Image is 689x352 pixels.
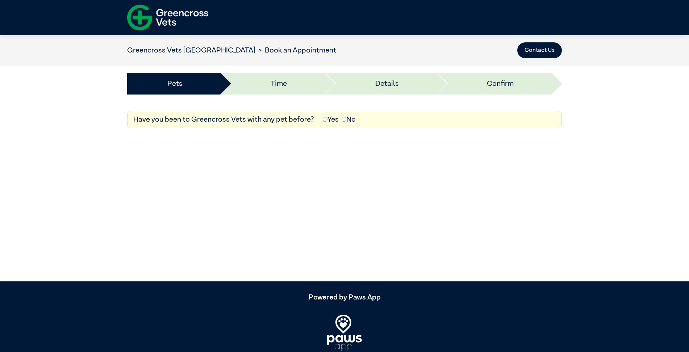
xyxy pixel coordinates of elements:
[133,114,314,125] label: Have you been to Greencross Vets with any pet before?
[517,42,562,58] button: Contact Us
[127,45,336,56] nav: breadcrumb
[327,315,362,351] img: PawsApp
[127,47,255,54] a: Greencross Vets [GEOGRAPHIC_DATA]
[342,114,356,125] label: No
[167,78,183,89] a: Pets
[323,114,339,125] label: Yes
[127,2,208,33] img: f-logo
[323,117,327,122] input: Yes
[255,45,336,56] li: Book an Appointment
[342,117,346,122] input: No
[127,293,562,302] h5: Powered by Paws App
